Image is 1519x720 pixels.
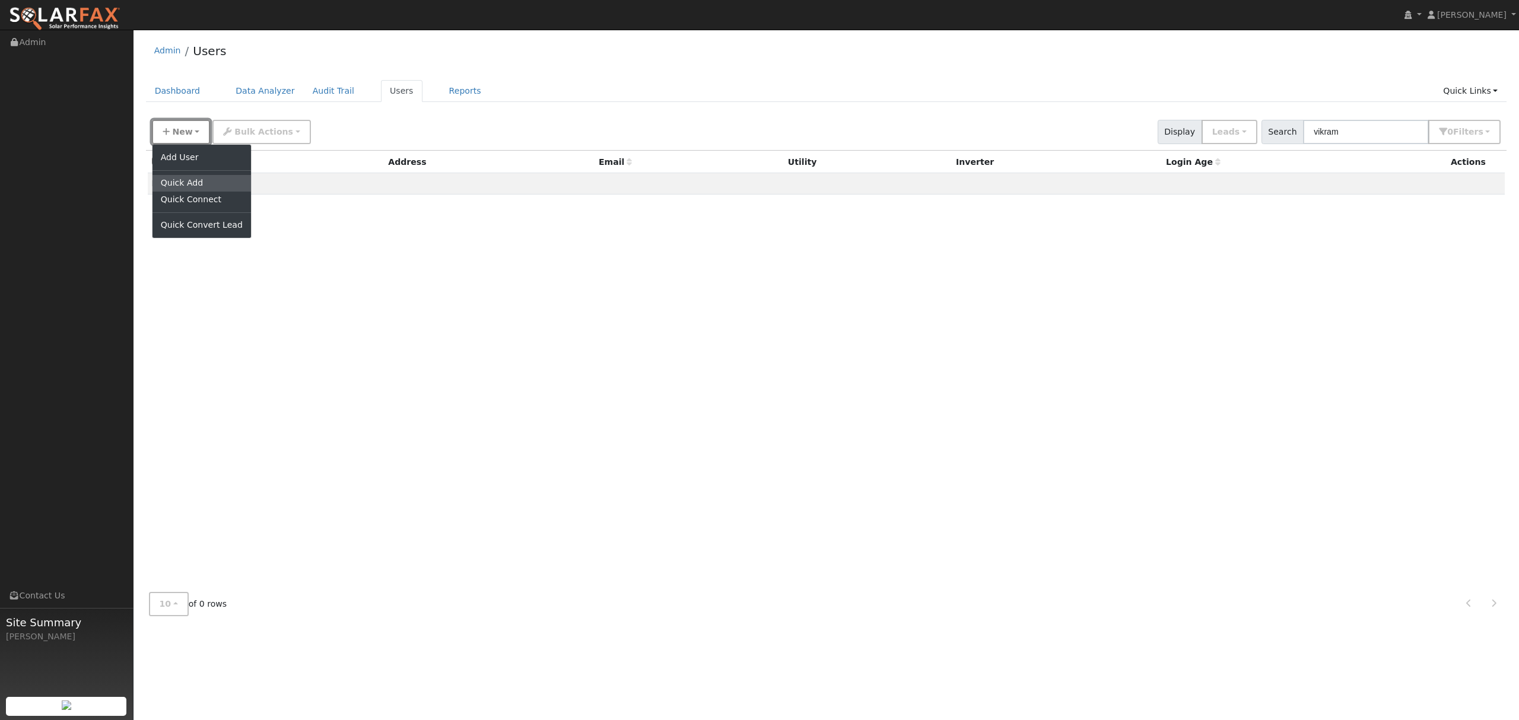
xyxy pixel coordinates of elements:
a: Users [381,80,422,102]
div: [PERSON_NAME] [6,630,127,643]
a: Reports [440,80,490,102]
a: Users [193,44,226,58]
div: Address [388,156,590,168]
a: Quick Convert Lead [152,217,251,234]
td: None [148,173,1505,195]
span: [PERSON_NAME] [1437,10,1507,20]
div: Utility [788,156,948,168]
a: Add User [152,149,251,165]
button: Bulk Actions [212,120,310,144]
span: Bulk Actions [234,127,293,136]
img: retrieve [62,700,71,710]
div: Inverter [956,156,1158,168]
span: Email [599,157,632,167]
button: 10 [149,592,189,616]
span: of 0 rows [149,592,227,616]
span: New [172,127,192,136]
span: Days since last login [1166,157,1221,167]
input: Search [1303,120,1429,144]
a: Quick Connect [152,192,251,208]
button: 0Filters [1428,120,1501,144]
span: 10 [160,599,171,609]
div: Actions [1451,156,1501,168]
button: New [152,120,211,144]
a: Dashboard [146,80,209,102]
a: Quick Add [152,175,251,192]
span: Display [1158,120,1202,144]
button: Leads [1202,120,1257,144]
span: Filter [1453,127,1483,136]
span: Search [1261,120,1304,144]
a: Audit Trail [304,80,363,102]
a: Admin [154,46,181,55]
a: Quick Links [1434,80,1507,102]
span: Site Summary [6,614,127,630]
img: SolarFax [9,7,120,31]
span: s [1478,127,1483,136]
a: Data Analyzer [227,80,304,102]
